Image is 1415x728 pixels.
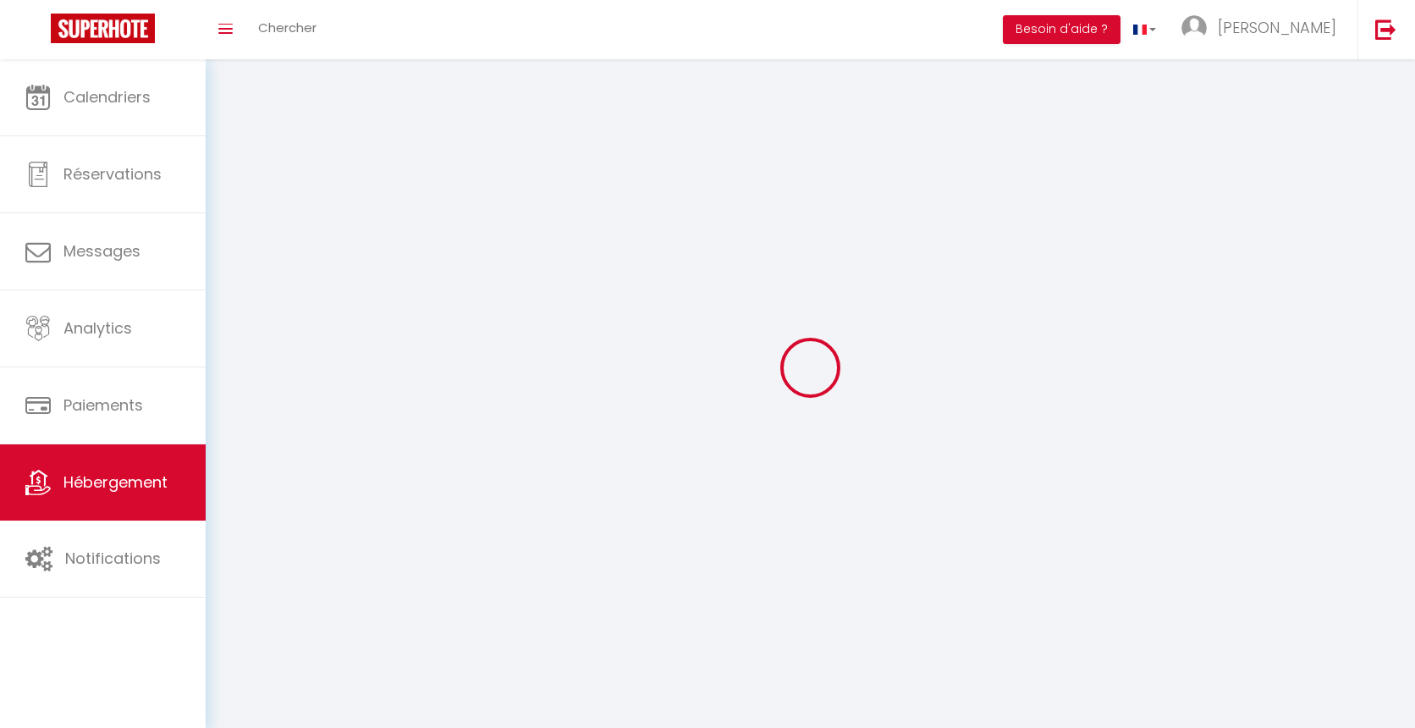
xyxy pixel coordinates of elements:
button: Ouvrir le widget de chat LiveChat [14,7,64,58]
span: Notifications [65,548,161,569]
span: Chercher [258,19,317,36]
iframe: Chat [1343,652,1402,715]
img: Super Booking [51,14,155,43]
span: Calendriers [63,86,151,108]
span: Hébergement [63,472,168,493]
span: Paiements [63,394,143,416]
span: Analytics [63,317,132,339]
span: Messages [63,240,140,262]
img: logout [1375,19,1396,40]
img: ... [1181,15,1207,41]
span: [PERSON_NAME] [1218,17,1336,38]
span: Réservations [63,163,162,185]
button: Besoin d'aide ? [1003,15,1120,44]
